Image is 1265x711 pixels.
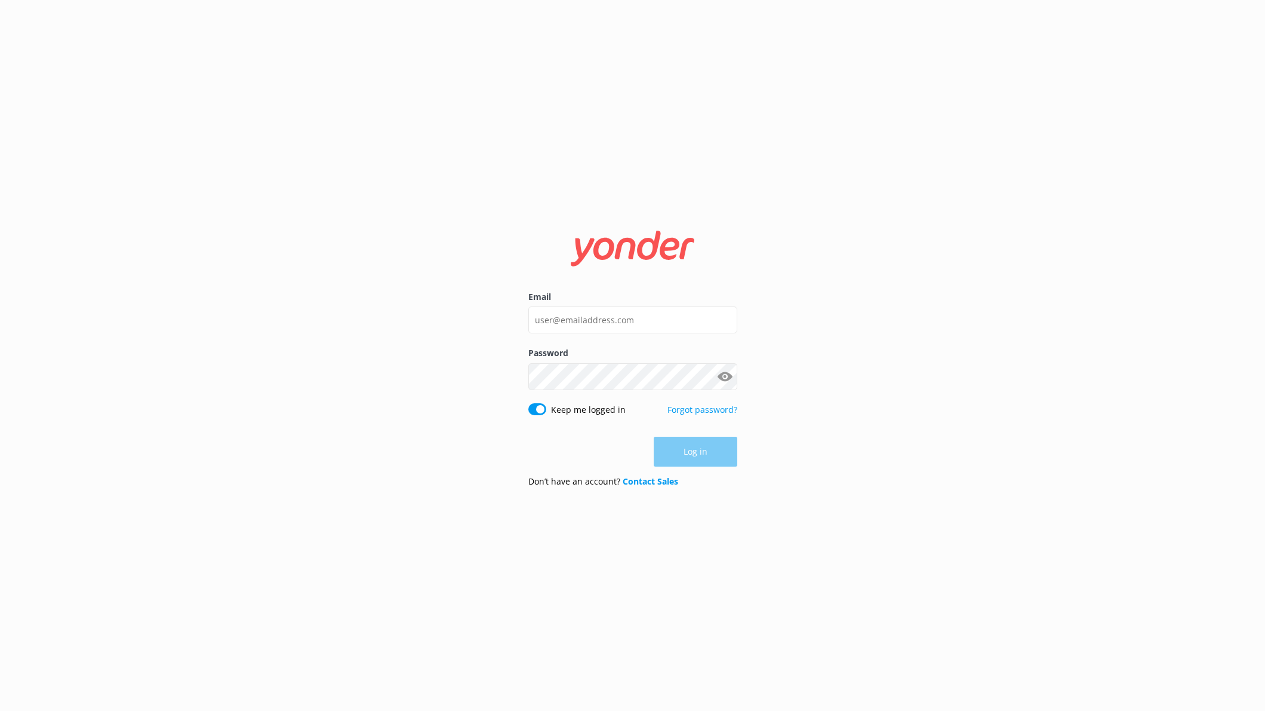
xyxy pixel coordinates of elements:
a: Forgot password? [667,404,737,415]
a: Contact Sales [623,476,678,487]
label: Password [528,347,737,360]
input: user@emailaddress.com [528,307,737,333]
p: Don’t have an account? [528,475,678,488]
label: Email [528,290,737,304]
label: Keep me logged in [551,403,626,416]
button: Show password [713,364,737,388]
